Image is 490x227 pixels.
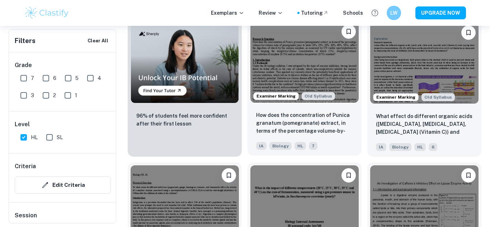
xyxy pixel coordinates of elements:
[414,143,426,151] span: HL
[429,143,437,151] span: 6
[373,94,418,100] span: Examiner Marking
[31,133,38,141] span: HL
[415,6,466,19] button: UPGRADE NOW
[75,91,77,99] span: 1
[341,168,356,183] button: Bookmark
[461,25,476,40] button: Bookmark
[461,168,476,183] button: Bookmark
[256,111,353,136] p: How does the concentration of Punica granatum (pomegranate) extract, in terms of the percentage v...
[15,162,36,171] h6: Criteria
[370,23,479,104] img: Biology IA example thumbnail: What effect do different organic acids (
[31,74,34,82] span: 7
[136,112,233,128] p: 96% of students feel more confident after their first lesson
[343,9,363,17] a: Schools
[53,91,56,99] span: 2
[86,36,110,46] button: Clear All
[254,93,298,99] span: Examiner Marking
[57,133,63,141] span: SL
[128,20,242,157] a: Thumbnail96% of students feel more confident after their first lesson
[269,142,292,150] span: Biology
[15,61,111,70] h6: Grade
[369,7,381,19] button: Help and Feedback
[389,143,411,151] span: Biology
[421,93,455,101] div: Starting from the May 2025 session, the Biology IA requirements have changed. It's OK to refer to...
[15,36,36,46] h6: Filters
[250,22,359,103] img: Biology IA example thumbnail: How does the concentration of Punica gra
[376,112,473,137] p: What effect do different organic acids (Lactic acid, Citric acid, Ascorbic acid (Vitamin C)) and ...
[367,20,481,157] a: Examiner MarkingStarting from the May 2025 session, the Biology IA requirements have changed. It'...
[309,142,317,150] span: 7
[75,74,79,82] span: 5
[256,142,267,150] span: IA
[376,143,386,151] span: IA
[248,20,362,157] a: Examiner MarkingStarting from the May 2025 session, the Biology IA requirements have changed. It'...
[301,9,329,17] a: Tutoring
[302,92,335,100] div: Starting from the May 2025 session, the Biology IA requirements have changed. It's OK to refer to...
[15,176,111,194] button: Edit Criteria
[15,120,111,129] h6: Level
[24,6,70,20] img: Clastify logo
[302,92,335,100] span: Old Syllabus
[211,9,244,17] p: Exemplars
[222,168,236,183] button: Bookmark
[421,93,455,101] span: Old Syllabus
[259,9,283,17] p: Review
[295,142,306,150] span: HL
[131,23,239,103] img: Thumbnail
[31,91,34,99] span: 3
[53,74,56,82] span: 6
[390,9,398,17] h6: LW
[341,24,356,39] button: Bookmark
[98,74,101,82] span: 4
[387,6,401,20] button: LW
[15,211,111,226] h6: Session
